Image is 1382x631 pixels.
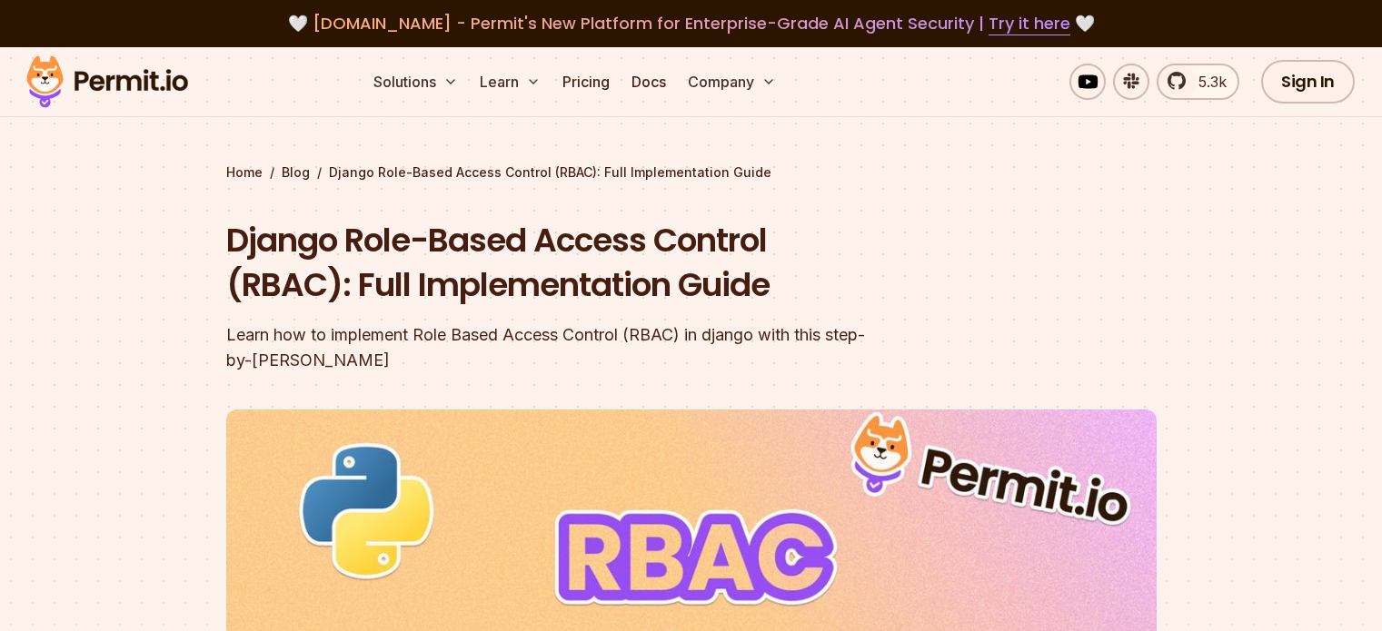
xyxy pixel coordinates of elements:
div: 🤍 🤍 [44,11,1338,36]
a: Blog [282,163,310,182]
a: Home [226,163,263,182]
span: 5.3k [1188,71,1227,93]
a: Sign In [1261,60,1355,104]
button: Company [681,64,783,100]
a: 5.3k [1157,64,1239,100]
a: Try it here [989,12,1070,35]
a: Pricing [555,64,617,100]
button: Learn [472,64,548,100]
div: Learn how to implement Role Based Access Control (RBAC) in django with this step-by-[PERSON_NAME] [226,322,924,373]
h1: Django Role-Based Access Control (RBAC): Full Implementation Guide [226,218,924,308]
button: Solutions [366,64,465,100]
div: / / [226,163,1157,182]
a: Docs [624,64,673,100]
span: [DOMAIN_NAME] - Permit's New Platform for Enterprise-Grade AI Agent Security | [313,12,1070,35]
img: Permit logo [18,51,196,113]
